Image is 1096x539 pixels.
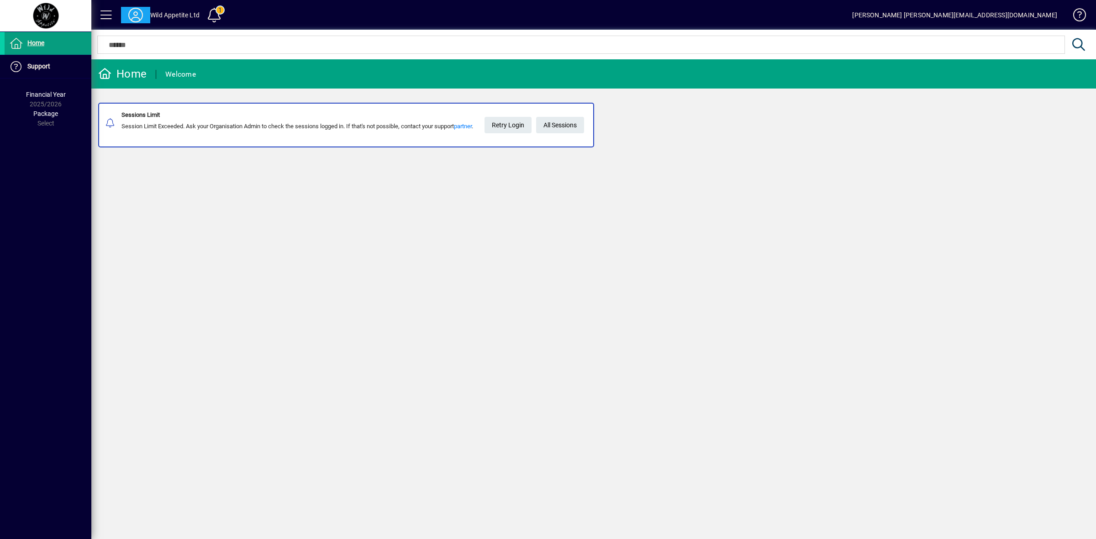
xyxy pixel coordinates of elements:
span: Retry Login [492,118,524,133]
a: Support [5,55,91,78]
div: Session Limit Exceeded. Ask your Organisation Admin to check the sessions logged in. If that's no... [121,122,473,131]
div: Home [98,67,147,81]
app-alert-notification-menu-item: Sessions Limit [91,103,1096,147]
span: All Sessions [543,118,577,133]
div: Wild Appetite Ltd [150,8,200,22]
a: partner [454,123,472,130]
button: Profile [121,7,150,23]
span: Package [33,110,58,117]
span: Support [27,63,50,70]
div: [PERSON_NAME] [PERSON_NAME][EMAIL_ADDRESS][DOMAIN_NAME] [852,8,1057,22]
span: Financial Year [26,91,66,98]
span: Home [27,39,44,47]
div: Sessions Limit [121,110,473,120]
a: Knowledge Base [1066,2,1085,31]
